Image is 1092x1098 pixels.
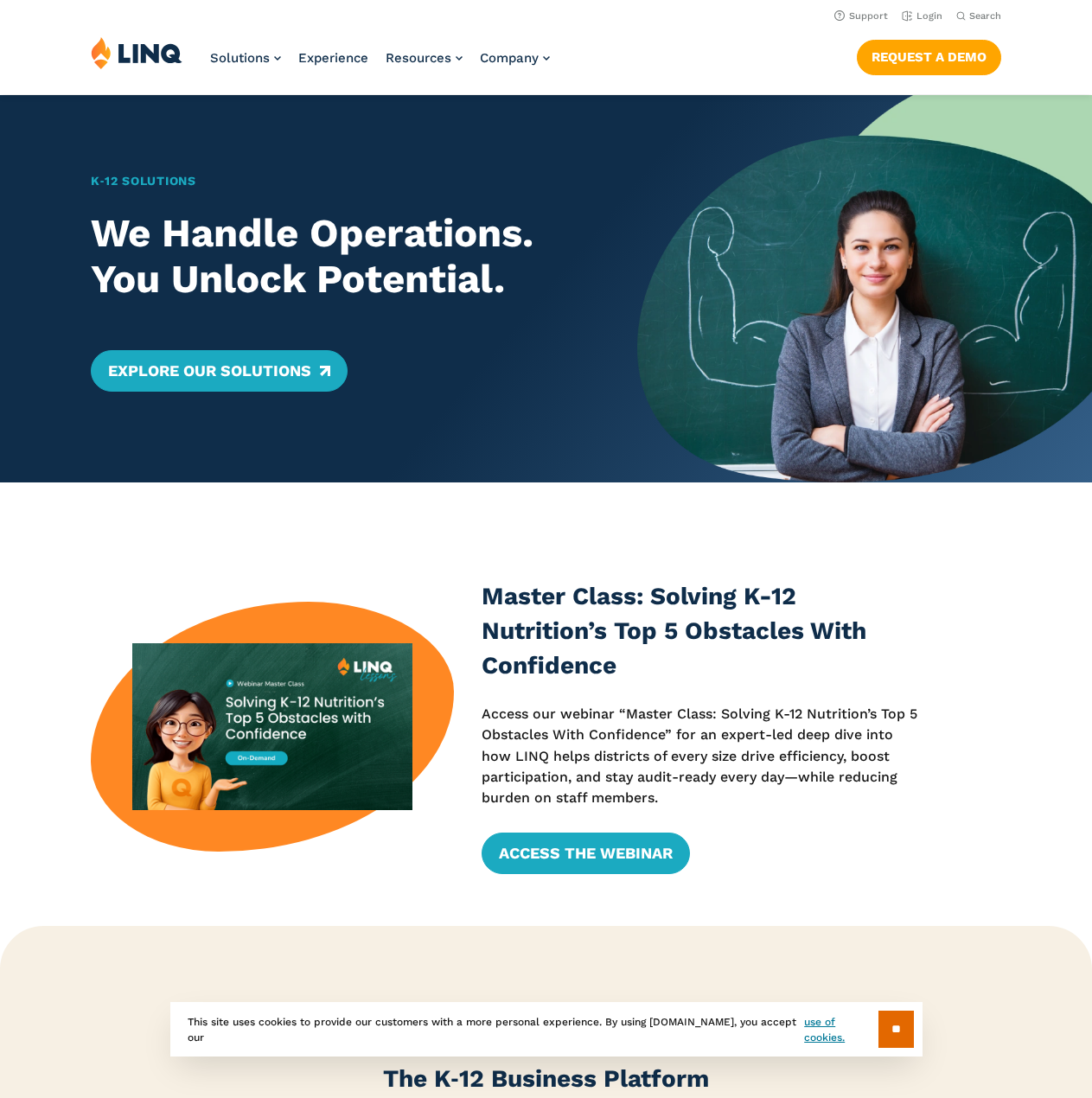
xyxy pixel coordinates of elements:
img: Home Banner [637,95,1092,482]
a: Login [902,10,942,22]
span: Search [969,10,1001,22]
nav: Primary Navigation [210,36,550,93]
a: Support [834,10,888,22]
a: use of cookies. [804,1014,878,1045]
h2: LINQ By the Numbers [91,1023,1000,1041]
a: Solutions [210,50,281,66]
button: Open Search Bar [956,10,1001,22]
img: LINQ | K‑12 Software [91,36,182,69]
div: This site uses cookies to provide our customers with a more personal experience. By using [DOMAIN... [170,1002,923,1057]
a: Experience [298,50,368,66]
a: Explore Our Solutions [91,350,348,392]
a: Company [480,50,550,66]
h2: We Handle Operations. You Unlock Potential. [91,211,592,302]
h1: K‑12 Solutions [91,172,592,190]
a: Access the Webinar [482,833,690,874]
h3: Master Class: Solving K-12 Nutrition’s Top 5 Obstacles With Confidence [482,579,923,682]
span: Solutions [210,50,270,66]
a: Request a Demo [857,40,1001,74]
a: Resources [386,50,463,66]
span: Resources [386,50,451,66]
p: Access our webinar “Master Class: Solving K-12 Nutrition’s Top 5 Obstacles With Confidence” for a... [482,704,923,809]
nav: Button Navigation [857,36,1001,74]
span: Company [480,50,539,66]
